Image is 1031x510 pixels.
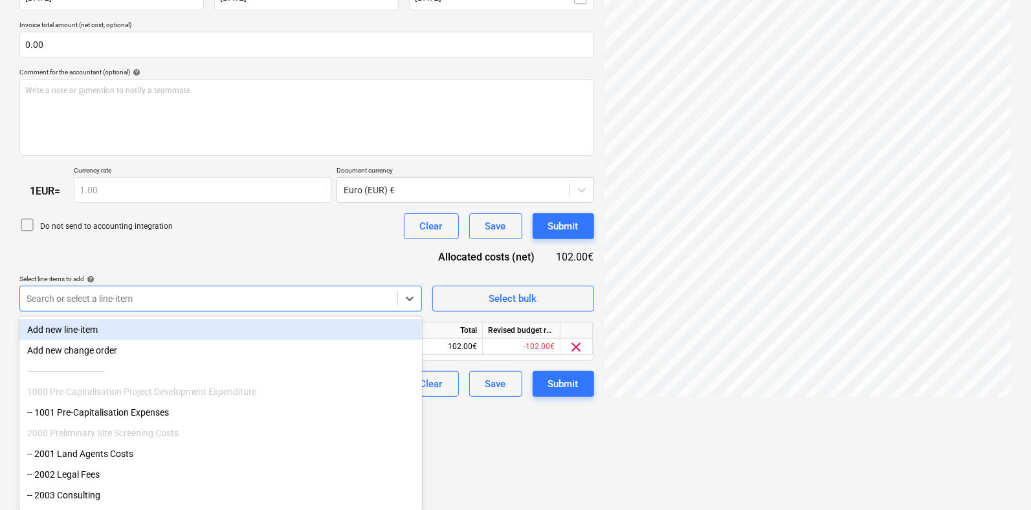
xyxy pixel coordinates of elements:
button: Clear [404,213,459,239]
div: -- 2001 Land Agents Costs [19,443,422,464]
div: -- 1001 Pre-Capitalisation Expenses [19,402,422,423]
div: Select line-items to add [19,275,422,283]
div: ------------------------------ [19,361,422,381]
div: Select bulk [489,290,537,307]
div: 102.00€ [405,339,483,355]
p: Do not send to accounting integration [40,221,173,232]
div: Save [485,376,506,392]
div: 1000 Pre-Capitalisation Project Development Expenditure [19,381,422,402]
p: Currency rate [74,166,331,177]
div: Total [405,323,483,339]
div: 1 EUR = [19,185,74,197]
div: Revised budget remaining [483,323,560,339]
button: Select bulk [432,286,594,312]
span: help [84,275,94,283]
p: Document currency [337,166,594,177]
input: Invoice total amount (net cost, optional) [19,32,594,58]
div: Comment for the accountant (optional) [19,68,594,76]
button: Save [469,371,522,397]
div: Add new line-item [19,319,422,340]
div: Submit [548,376,579,392]
div: 2000 Preliminary Site Screening Costs [19,423,422,443]
div: Save [485,218,506,235]
div: Submit [548,218,579,235]
button: Submit [533,371,594,397]
div: Add new change order [19,340,422,361]
p: Invoice total amount (net cost, optional) [19,21,594,32]
div: -- 2003 Consulting [19,485,422,505]
div: -- 2002 Legal Fees [19,464,422,485]
button: Save [469,213,522,239]
div: Allocated costs (net) [426,250,556,264]
div: Clear [420,218,443,235]
iframe: Chat Widget [966,448,1031,510]
button: Submit [533,213,594,239]
div: 102.00€ [555,250,593,264]
div: Clear [420,376,443,392]
span: clear [569,339,584,355]
div: -102.00€ [483,339,560,355]
span: help [130,69,140,76]
button: Clear [404,371,459,397]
